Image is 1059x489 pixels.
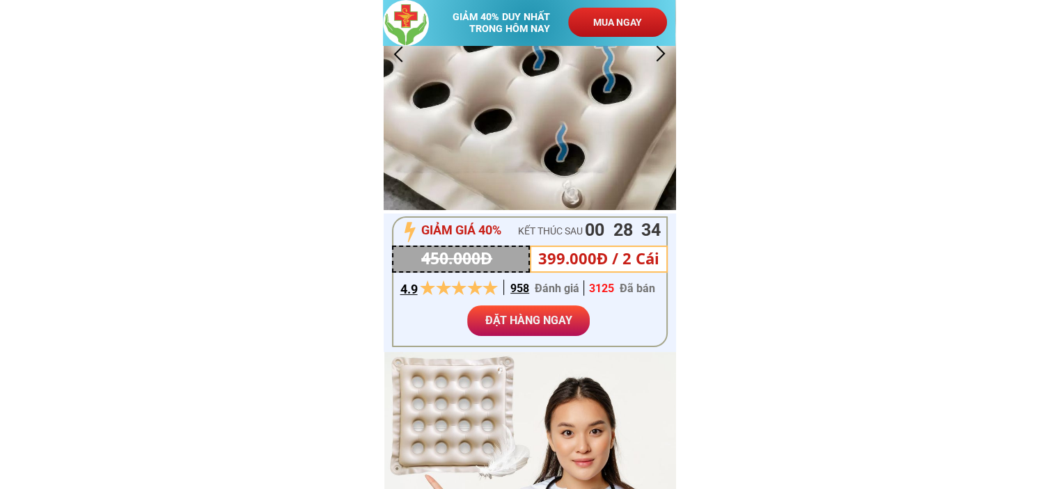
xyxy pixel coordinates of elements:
[467,305,590,336] p: ĐẶT HÀNG NGAY
[620,282,655,295] span: Đã bán
[400,280,421,300] h3: 4.9
[538,246,672,271] h3: 399.000Đ / 2 Cái
[421,246,505,271] h3: 450.000Đ
[421,221,517,241] h3: GIẢM GIÁ 40%
[568,8,667,37] p: MUA NGAY
[518,223,611,239] h3: KẾT THÚC SAU
[453,11,563,35] h3: GIẢM 40% DUY NHẤT TRONG HÔM NAY
[589,282,614,295] span: 3125
[535,282,579,295] span: Đánh giá
[510,282,529,295] span: 958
